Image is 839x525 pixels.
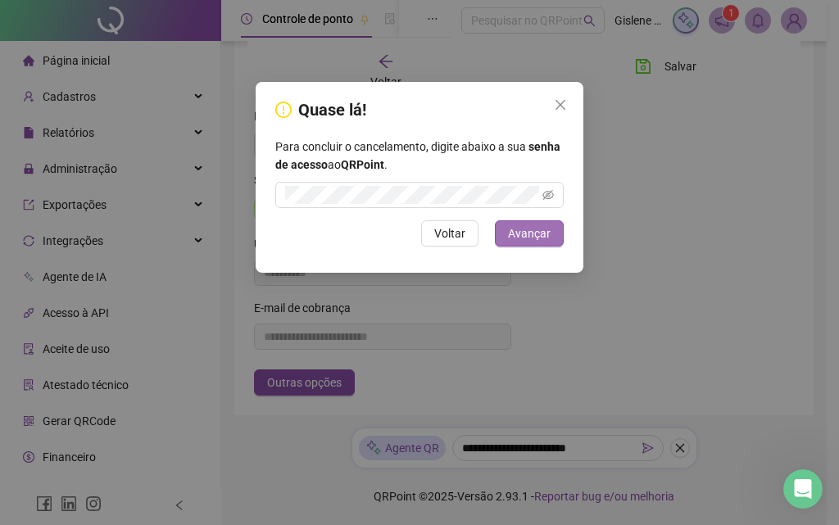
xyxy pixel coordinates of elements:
[341,158,384,171] span: QRPoint
[275,102,292,118] span: exclamation-circle
[495,220,564,247] button: Avançar
[554,98,567,111] span: close
[508,224,551,242] span: Avançar
[275,98,564,121] h4: Quase lá!
[421,220,478,247] button: Voltar
[542,189,554,201] span: eye-invisible
[547,92,574,118] button: Close
[275,138,564,174] span: Para concluir o cancelamento, digite abaixo a sua ao .
[783,469,823,509] iframe: Intercom live chat
[434,224,465,242] span: Voltar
